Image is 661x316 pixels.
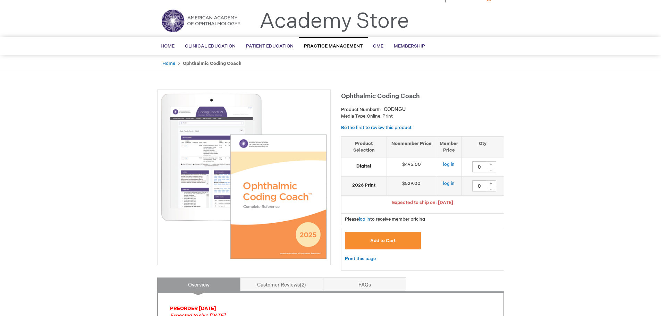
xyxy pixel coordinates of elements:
[392,200,453,205] span: Expected to ship on: [DATE]
[341,93,420,100] span: Ophthalmic Coding Coach
[373,43,383,49] span: CME
[183,61,241,66] strong: Ophthalmic Coding Coach
[486,186,496,191] div: -
[486,167,496,172] div: -
[394,43,425,49] span: Membership
[170,306,216,311] strong: PREORDER [DATE]
[472,180,486,191] input: Qty
[345,255,376,263] a: Print this page
[443,181,455,186] a: log in
[486,180,496,186] div: +
[341,125,412,130] a: Be the first to review this product
[341,113,367,119] strong: Media Type:
[341,136,387,157] th: Product Selection
[341,113,504,120] p: Online, Print
[370,238,396,244] span: Add to Cart
[240,277,323,291] a: Customer Reviews2
[486,161,496,167] div: +
[323,277,406,291] a: FAQs
[462,136,504,157] th: Qty
[436,136,462,157] th: Member Price
[387,177,436,196] td: $529.00
[472,161,486,172] input: Qty
[359,216,370,222] a: log in
[304,43,363,49] span: Practice Management
[260,9,409,34] a: Academy Store
[345,163,383,170] strong: Digital
[443,162,455,167] a: log in
[384,106,406,113] div: CODNGU
[246,43,294,49] span: Patient Education
[345,216,425,222] span: Please to receive member pricing
[387,157,436,177] td: $495.00
[162,61,175,66] a: Home
[185,43,236,49] span: Clinical Education
[387,136,436,157] th: Nonmember Price
[161,93,327,259] img: Ophthalmic Coding Coach
[341,107,381,112] strong: Product Number
[345,232,421,249] button: Add to Cart
[157,277,240,291] a: Overview
[161,43,175,49] span: Home
[300,282,306,288] span: 2
[345,182,383,189] strong: 2026 Print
